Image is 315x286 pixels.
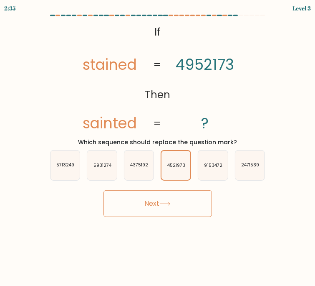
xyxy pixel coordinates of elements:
[4,4,16,13] div: 2:35
[167,162,185,169] text: 4521973
[241,162,259,169] text: 2471539
[93,162,112,169] text: 5931274
[83,54,137,75] tspan: stained
[292,4,311,13] div: Level 3
[154,25,161,39] tspan: If
[83,113,137,133] tspan: sainted
[204,162,222,169] text: 9153472
[176,54,234,75] tspan: 4952173
[154,58,161,72] tspan: =
[48,138,267,147] div: Which sequence should replace the question mark?
[145,87,170,102] tspan: Then
[201,113,209,133] tspan: ?
[66,22,249,135] svg: @import url('[URL][DOMAIN_NAME]);
[130,162,148,169] text: 4375192
[56,162,74,169] text: 5713249
[103,190,212,217] button: Next
[154,116,161,131] tspan: =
